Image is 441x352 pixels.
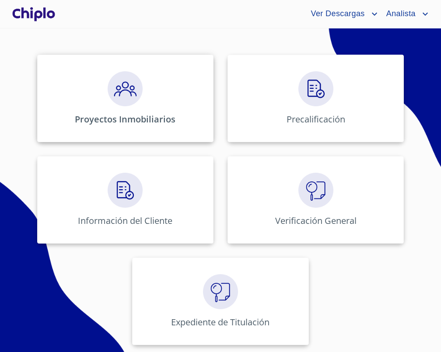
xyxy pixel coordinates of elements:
span: Analista [380,7,420,21]
img: megaClickPrecalificacion.png [108,71,143,106]
p: Verificación General [275,215,357,227]
img: megaClickVerifiacion.png [298,173,333,208]
img: megaClickVerifiacion.png [203,274,238,309]
p: Expediente de Titulación [171,316,269,328]
p: Precalificación [287,113,345,125]
span: Ver Descargas [304,7,369,21]
p: Proyectos Inmobiliarios [75,113,175,125]
img: megaClickCreditos.png [298,71,333,106]
p: Información del Cliente [78,215,172,227]
img: megaClickCreditos.png [108,173,143,208]
button: account of current user [380,7,430,21]
button: account of current user [304,7,379,21]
